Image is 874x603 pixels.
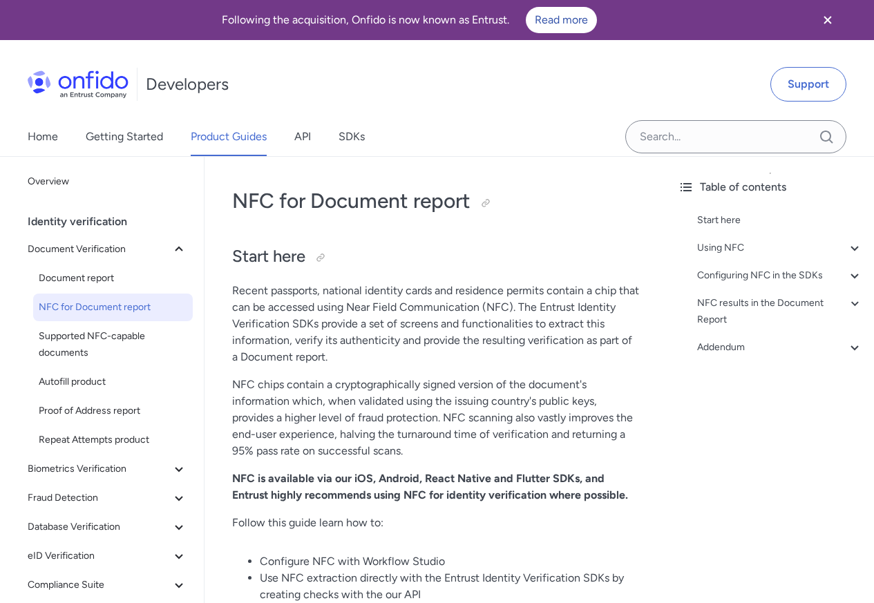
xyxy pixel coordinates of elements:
[260,570,639,603] li: Use NFC extraction directly with the Entrust Identity Verification SDKs by creating checks with t...
[33,426,193,454] a: Repeat Attempts product
[28,548,171,564] span: eID Verification
[39,270,187,287] span: Document report
[339,117,365,156] a: SDKs
[28,70,129,98] img: Onfido Logo
[33,397,193,425] a: Proof of Address report
[28,208,198,236] div: Identity verification
[28,241,171,258] span: Document Verification
[28,117,58,156] a: Home
[697,212,863,229] a: Start here
[33,323,193,367] a: Supported NFC-capable documents
[232,245,639,269] h2: Start here
[28,173,187,190] span: Overview
[86,117,163,156] a: Getting Started
[39,432,187,448] span: Repeat Attempts product
[770,67,846,102] a: Support
[17,7,802,33] div: Following the acquisition, Onfido is now known as Entrust.
[232,376,639,459] p: NFC chips contain a cryptographically signed version of the document's information which, when va...
[39,299,187,316] span: NFC for Document report
[22,455,193,483] button: Biometrics Verification
[33,265,193,292] a: Document report
[28,461,171,477] span: Biometrics Verification
[33,368,193,396] a: Autofill product
[22,542,193,570] button: eID Verification
[294,117,311,156] a: API
[697,295,863,328] a: NFC results in the Document Report
[39,374,187,390] span: Autofill product
[678,179,863,195] div: Table of contents
[526,7,597,33] a: Read more
[39,403,187,419] span: Proof of Address report
[33,294,193,321] a: NFC for Document report
[819,12,836,28] svg: Close banner
[22,513,193,541] button: Database Verification
[22,236,193,263] button: Document Verification
[232,472,628,501] strong: NFC is available via our iOS, Android, React Native and Flutter SDKs, and Entrust highly recommen...
[802,3,853,37] button: Close banner
[232,283,639,365] p: Recent passports, national identity cards and residence permits contain a chip that can be access...
[146,73,229,95] h1: Developers
[22,571,193,599] button: Compliance Suite
[39,328,187,361] span: Supported NFC-capable documents
[232,187,639,215] h1: NFC for Document report
[625,120,846,153] input: Onfido search input field
[697,240,863,256] a: Using NFC
[232,515,639,531] p: Follow this guide learn how to:
[191,117,267,156] a: Product Guides
[28,577,171,593] span: Compliance Suite
[260,553,639,570] li: Configure NFC with Workflow Studio
[22,168,193,195] a: Overview
[697,339,863,356] a: Addendum
[697,267,863,284] a: Configuring NFC in the SDKs
[28,519,171,535] span: Database Verification
[22,484,193,512] button: Fraud Detection
[28,490,171,506] span: Fraud Detection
